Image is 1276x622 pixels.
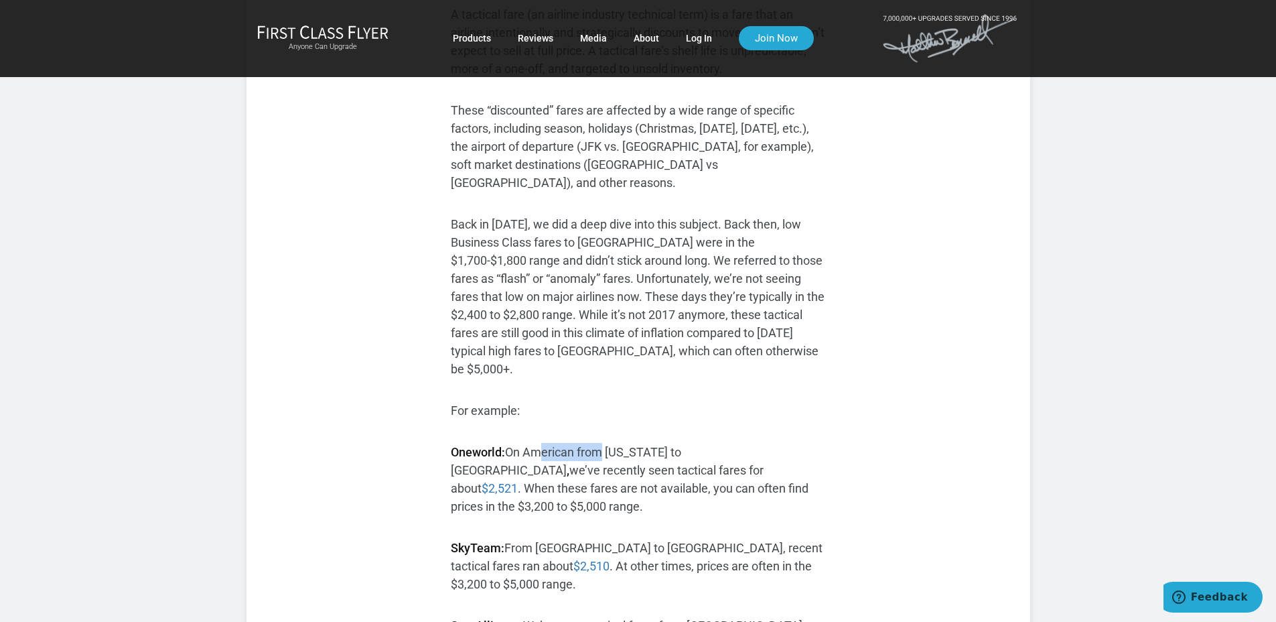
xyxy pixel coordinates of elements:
p: Back in [DATE], we did a deep dive into this subject. Back then, low Business Class fares to [GEO... [451,215,826,378]
a: Log In [686,26,712,50]
p: From [GEOGRAPHIC_DATA] to [GEOGRAPHIC_DATA], recent tactical fares ran about . At other times, pr... [451,539,826,593]
p: These “discounted” fares are affected by a wide range of specific factors, including season, holi... [451,101,826,192]
a: First Class FlyerAnyone Can Upgrade [257,25,388,52]
a: About [634,26,659,50]
strong: SkyTeam: [451,541,504,555]
a: Media [580,26,607,50]
a: Reviews [518,26,553,50]
small: Anyone Can Upgrade [257,42,388,52]
p: For example: [451,401,826,420]
iframe: Opens a widget where you can find more information [1163,582,1263,615]
a: $2,521 [482,481,518,495]
p: On American from [US_STATE] to [GEOGRAPHIC_DATA] we’ve recently seen tactical fares for about . W... [451,443,826,515]
strong: , [567,463,569,477]
img: First Class Flyer [257,25,388,39]
a: Join Now [739,26,814,50]
a: $2,510 [573,559,610,573]
a: Products [453,26,491,50]
strong: Oneworld: [451,445,505,459]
